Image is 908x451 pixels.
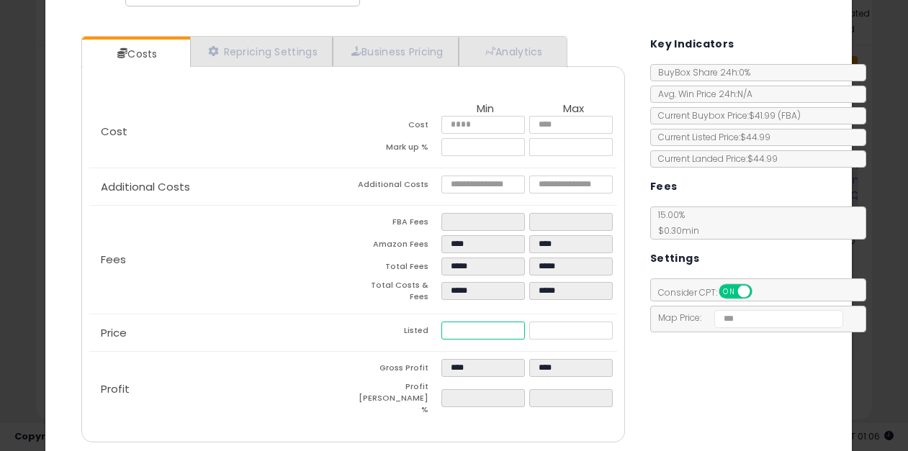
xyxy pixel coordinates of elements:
a: Repricing Settings [190,37,333,66]
p: Cost [89,126,353,137]
span: ON [720,286,738,298]
p: Fees [89,254,353,265]
span: $41.99 [749,109,801,122]
td: Amazon Fees [354,235,441,258]
span: Current Buybox Price: [651,109,801,122]
span: Avg. Win Price 24h: N/A [651,88,752,100]
td: Gross Profit [354,359,441,381]
span: Current Landed Price: $44.99 [651,152,778,165]
span: Map Price: [651,311,843,324]
span: ( FBA ) [778,109,801,122]
span: Consider CPT: [651,286,771,299]
th: Min [441,103,529,116]
a: Business Pricing [333,37,459,66]
p: Additional Costs [89,181,353,193]
span: OFF [750,286,773,298]
p: Price [89,327,353,339]
th: Max [529,103,617,116]
td: FBA Fees [354,213,441,235]
p: Profit [89,383,353,395]
span: BuyBox Share 24h: 0% [651,66,750,78]
td: Profit [PERSON_NAME] % [354,381,441,419]
span: 15.00 % [651,209,699,237]
a: Analytics [459,37,565,66]
h5: Fees [650,178,678,196]
span: $0.30 min [651,224,699,237]
td: Listed [354,322,441,344]
td: Additional Costs [354,176,441,198]
td: Total Costs & Fees [354,280,441,306]
td: Total Fees [354,258,441,280]
a: Costs [82,40,189,68]
td: Cost [354,116,441,138]
h5: Settings [650,250,699,268]
h5: Key Indicators [650,35,734,53]
span: Current Listed Price: $44.99 [651,131,770,143]
td: Mark up % [354,138,441,160]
